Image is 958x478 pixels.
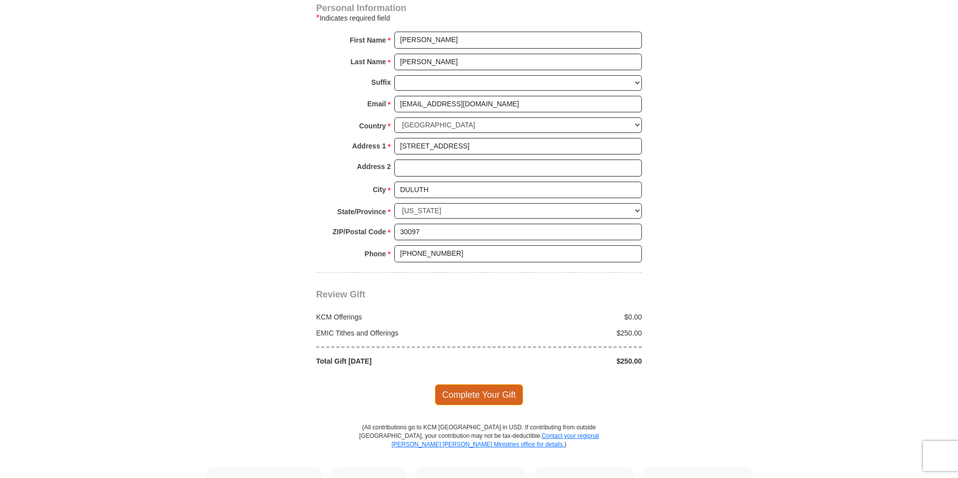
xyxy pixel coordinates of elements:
strong: Country [359,119,386,133]
h4: Personal Information [316,4,642,12]
strong: Address 1 [352,139,386,153]
div: $0.00 [479,312,647,322]
div: Total Gift [DATE] [311,356,480,366]
span: Complete Your Gift [435,384,524,405]
div: $250.00 [479,356,647,366]
strong: First Name [350,33,386,47]
strong: Address 2 [357,160,391,174]
div: Indicates required field [316,12,642,24]
div: KCM Offerings [311,312,480,322]
strong: City [373,183,386,197]
p: (All contributions go to KCM [GEOGRAPHIC_DATA] in USD. If contributing from outside [GEOGRAPHIC_D... [359,423,599,467]
strong: Email [367,97,386,111]
div: $250.00 [479,328,647,338]
strong: State/Province [337,205,386,219]
strong: ZIP/Postal Code [333,225,386,239]
strong: Last Name [351,55,386,69]
strong: Suffix [371,75,391,89]
span: Review Gift [316,289,365,299]
div: EMIC Tithes and Offerings [311,328,480,338]
strong: Phone [365,247,386,261]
